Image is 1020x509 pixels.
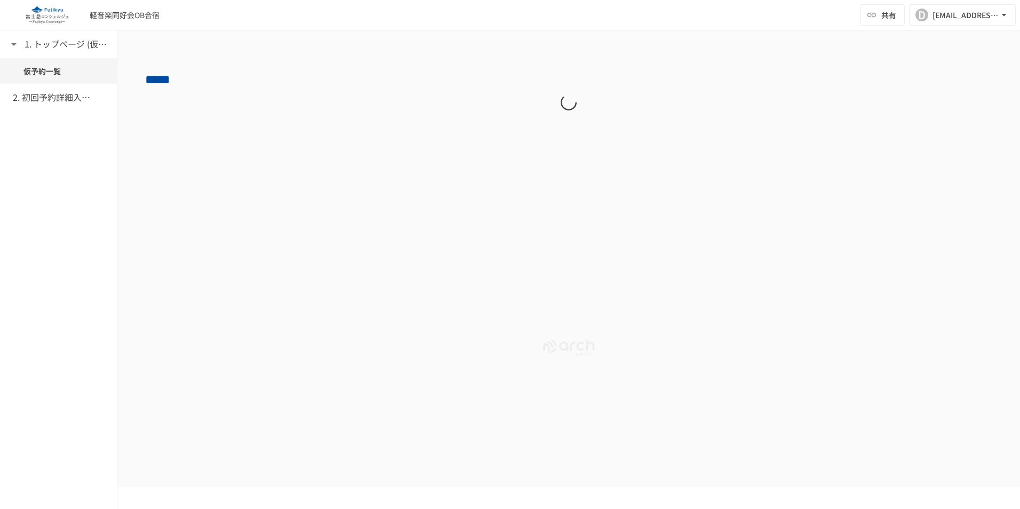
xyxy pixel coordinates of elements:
[25,37,110,51] h6: 1. トップページ (仮予約一覧)
[881,9,896,21] span: 共有
[933,9,999,22] div: [EMAIL_ADDRESS][DOMAIN_NAME]
[13,91,98,105] h6: 2. 初回予約詳細入力ページ
[860,4,905,26] button: 共有
[909,4,1016,26] button: D[EMAIL_ADDRESS][DOMAIN_NAME]
[13,6,81,23] img: eQeGXtYPV2fEKIA3pizDiVdzO5gJTl2ahLbsPaD2E4R
[915,9,928,21] div: D
[90,10,160,21] div: 軽音楽同好会OB合宿
[23,65,93,77] span: 仮予約一覧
